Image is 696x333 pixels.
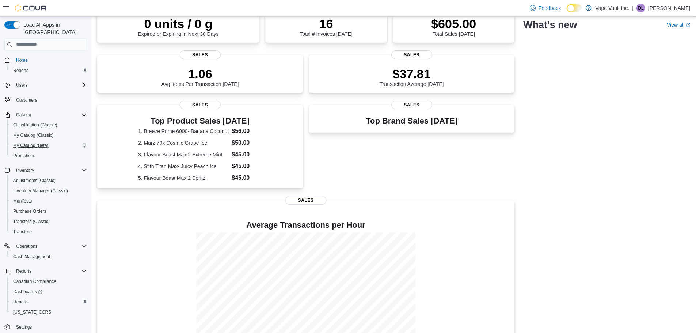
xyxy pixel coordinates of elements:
span: Canadian Compliance [13,279,56,284]
button: [US_STATE] CCRS [7,307,90,317]
span: Settings [13,322,87,332]
button: Promotions [7,151,90,161]
button: Classification (Classic) [7,120,90,130]
span: Inventory Manager (Classic) [10,186,87,195]
a: Dashboards [7,287,90,297]
span: DL [638,4,643,12]
span: Load All Apps in [GEOGRAPHIC_DATA] [20,21,87,36]
button: Reports [13,267,34,276]
button: Users [13,81,30,90]
span: Operations [16,243,38,249]
span: Dashboards [13,289,42,295]
p: [PERSON_NAME] [648,4,690,12]
a: Promotions [10,151,38,160]
a: Home [13,56,31,65]
span: Catalog [16,112,31,118]
button: Inventory Manager (Classic) [7,186,90,196]
a: Reports [10,298,31,306]
span: Inventory Manager (Classic) [13,188,68,194]
span: Customers [13,95,87,105]
button: Transfers (Classic) [7,216,90,227]
span: Users [16,82,27,88]
span: Purchase Orders [10,207,87,216]
a: Reports [10,66,31,75]
span: Reports [13,68,28,73]
button: Customers [1,95,90,105]
a: Feedback [527,1,564,15]
div: Total Sales [DATE] [431,16,476,37]
button: Operations [1,241,90,251]
span: Reports [10,66,87,75]
dt: 4. Stlth Titan Max- Juicy Peach Ice [138,163,229,170]
span: Adjustments (Classic) [13,178,56,183]
dd: $45.00 [232,162,262,171]
div: Total # Invoices [DATE] [300,16,352,37]
a: Inventory Manager (Classic) [10,186,71,195]
h3: Top Brand Sales [DATE] [366,117,457,125]
img: Cova [15,4,47,12]
span: Reports [16,268,31,274]
button: Settings [1,322,90,332]
svg: External link [686,23,690,27]
a: My Catalog (Beta) [10,141,52,150]
div: Expired or Expiring in Next 30 Days [138,16,219,37]
a: Adjustments (Classic) [10,176,58,185]
button: Catalog [1,110,90,120]
span: Manifests [13,198,32,204]
div: Avg Items Per Transaction [DATE] [161,67,239,87]
a: Transfers (Classic) [10,217,53,226]
span: [US_STATE] CCRS [13,309,51,315]
button: Users [1,80,90,90]
span: Reports [10,298,87,306]
a: Classification (Classic) [10,121,60,129]
dt: 3. Flavour Beast Max 2 Extreme Mint [138,151,229,158]
span: Sales [180,50,221,59]
button: Transfers [7,227,90,237]
a: [US_STATE] CCRS [10,308,54,317]
button: Cash Management [7,251,90,262]
p: 1.06 [161,67,239,81]
dd: $56.00 [232,127,262,136]
p: $37.81 [380,67,444,81]
span: Washington CCRS [10,308,87,317]
p: $605.00 [431,16,476,31]
a: Manifests [10,197,35,205]
span: Settings [16,324,32,330]
span: Canadian Compliance [10,277,87,286]
button: Reports [1,266,90,276]
button: My Catalog (Beta) [7,140,90,151]
span: Manifests [10,197,87,205]
span: Customers [16,97,37,103]
span: Transfers (Classic) [13,219,50,224]
a: Cash Management [10,252,53,261]
span: Catalog [13,110,87,119]
span: Dashboards [10,287,87,296]
button: Adjustments (Classic) [7,175,90,186]
button: Reports [7,65,90,76]
a: My Catalog (Classic) [10,131,57,140]
span: Purchase Orders [13,208,46,214]
span: Operations [13,242,87,251]
h2: What's new [523,19,577,31]
span: Transfers (Classic) [10,217,87,226]
a: View allExternal link [667,22,690,28]
a: Settings [13,323,35,332]
dt: 2. Marz 70k Cosmic Grape Ice [138,139,229,147]
button: Canadian Compliance [7,276,90,287]
span: Inventory [16,167,34,173]
button: Reports [7,297,90,307]
dd: $50.00 [232,139,262,147]
span: Feedback [539,4,561,12]
span: Sales [180,101,221,109]
a: Customers [13,96,40,105]
dd: $45.00 [232,150,262,159]
p: 0 units / 0 g [138,16,219,31]
span: Reports [13,267,87,276]
span: Promotions [10,151,87,160]
dt: 5. Flavour Beast Max 2 Spritz [138,174,229,182]
span: Classification (Classic) [13,122,57,128]
button: Manifests [7,196,90,206]
dt: 1. Breeze Prime 6000- Banana Coconut [138,128,229,135]
span: Cash Management [10,252,87,261]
